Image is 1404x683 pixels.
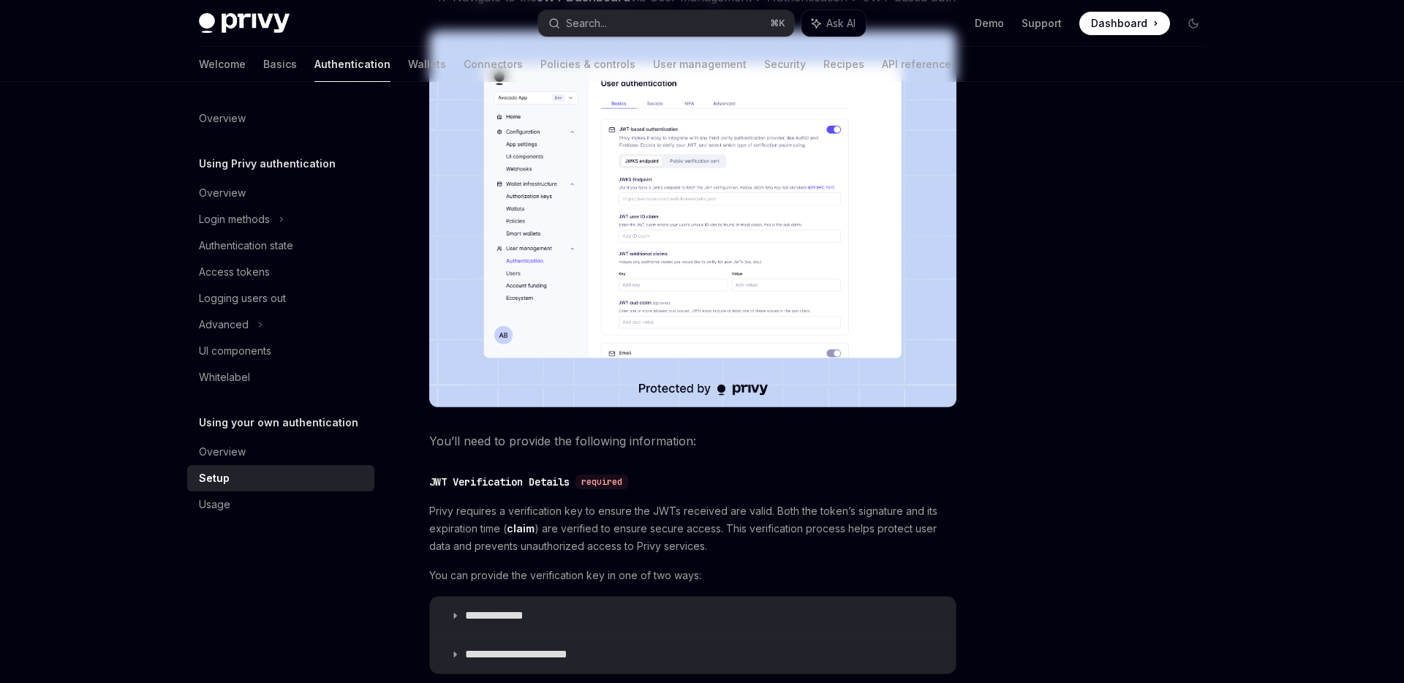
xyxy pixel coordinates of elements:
a: Dashboard [1079,12,1170,35]
a: User management [653,47,747,82]
a: Overview [187,180,374,206]
div: Overview [199,443,246,461]
img: JWT-based auth [429,31,956,407]
button: Ask AI [801,10,866,37]
div: Whitelabel [199,369,250,386]
h5: Using Privy authentication [199,155,336,173]
a: Connectors [464,47,523,82]
div: Advanced [199,316,249,333]
div: Authentication state [199,237,293,254]
a: Basics [263,47,297,82]
a: Access tokens [187,259,374,285]
div: required [575,475,628,489]
a: API reference [882,47,951,82]
h5: Using your own authentication [199,414,358,431]
a: Usage [187,491,374,518]
span: ⌘ K [770,18,785,29]
a: Policies & controls [540,47,635,82]
a: Support [1022,16,1062,31]
a: Overview [187,439,374,465]
div: Search... [566,15,607,32]
a: Authentication [314,47,390,82]
a: Recipes [823,47,864,82]
a: Setup [187,465,374,491]
a: claim [507,522,535,535]
a: Security [764,47,806,82]
button: Search...⌘K [538,10,794,37]
a: Wallets [408,47,446,82]
div: Setup [199,469,230,487]
span: Dashboard [1091,16,1147,31]
a: Overview [187,105,374,132]
div: JWT Verification Details [429,475,570,489]
div: Overview [199,110,246,127]
a: UI components [187,338,374,364]
a: Demo [975,16,1004,31]
div: Access tokens [199,263,270,281]
a: Logging users out [187,285,374,312]
div: Usage [199,496,230,513]
img: dark logo [199,13,290,34]
a: Authentication state [187,233,374,259]
div: Overview [199,184,246,202]
span: Privy requires a verification key to ensure the JWTs received are valid. Both the token’s signatu... [429,502,956,555]
div: UI components [199,342,271,360]
span: You can provide the verification key in one of two ways: [429,567,956,584]
a: Welcome [199,47,246,82]
div: Login methods [199,211,270,228]
a: Whitelabel [187,364,374,390]
span: You’ll need to provide the following information: [429,431,956,451]
button: Toggle dark mode [1182,12,1205,35]
div: Logging users out [199,290,286,307]
span: Ask AI [826,16,856,31]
